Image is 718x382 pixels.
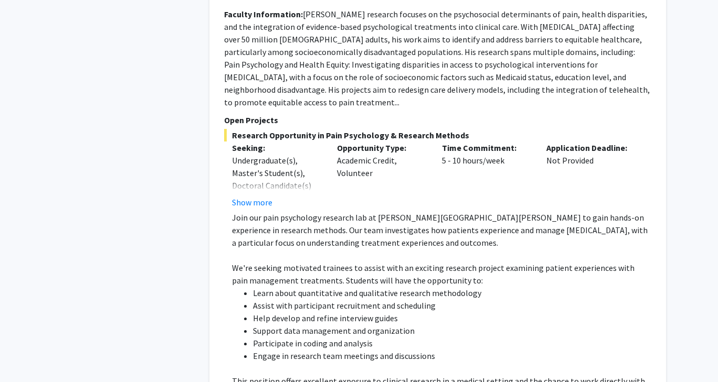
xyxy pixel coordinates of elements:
[224,114,651,126] p: Open Projects
[546,141,636,154] p: Application Deadline:
[253,350,651,362] li: Engage in research team meetings and discussions
[434,141,539,209] div: 5 - 10 hours/week
[232,261,651,287] p: We're seeking motivated trainees to assist with an exciting research project examining patient ex...
[253,324,651,337] li: Support data management and organization
[442,141,531,154] p: Time Commitment:
[337,141,426,154] p: Opportunity Type:
[224,129,651,141] span: Research Opportunity in Pain Psychology & Research Methods
[232,154,321,280] div: Undergraduate(s), Master's Student(s), Doctoral Candidate(s) (PhD, MD, DMD, PharmD, etc.), Postdo...
[232,196,272,209] button: Show more
[253,287,651,299] li: Learn about quantitative and qualitative research methodology
[253,299,651,312] li: Assist with participant recruitment and scheduling
[8,335,45,374] iframe: Chat
[329,141,434,209] div: Academic Credit, Volunteer
[224,9,650,107] fg-read-more: [PERSON_NAME] research focuses on the psychosocial determinants of pain, health disparities, and ...
[538,141,643,209] div: Not Provided
[253,337,651,350] li: Participate in coding and analysis
[232,211,651,249] p: Join our pain psychology research lab at [PERSON_NAME][GEOGRAPHIC_DATA][PERSON_NAME] to gain hand...
[224,9,303,19] b: Faculty Information:
[232,141,321,154] p: Seeking:
[253,312,651,324] li: Help develop and refine interview guides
